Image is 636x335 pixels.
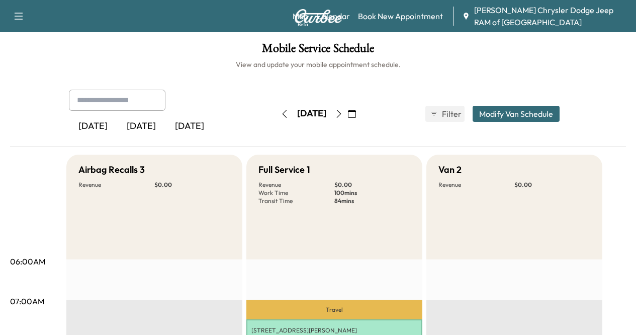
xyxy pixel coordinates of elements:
[165,115,214,138] div: [DATE]
[514,181,590,189] p: $ 0.00
[358,10,443,22] a: Book New Appointment
[69,115,117,138] div: [DATE]
[334,189,410,197] p: 100 mins
[10,295,44,307] p: 07:00AM
[438,181,514,189] p: Revenue
[258,163,310,177] h5: Full Service 1
[78,181,154,189] p: Revenue
[154,181,230,189] p: $ 0.00
[334,197,410,205] p: 84 mins
[438,163,462,177] h5: Van 2
[473,106,560,122] button: Modify Van Schedule
[425,106,465,122] button: Filter
[297,107,326,120] div: [DATE]
[78,163,145,177] h5: Airbag Recalls 3
[10,255,45,267] p: 06:00AM
[251,326,417,334] p: [STREET_ADDRESS][PERSON_NAME]
[117,115,165,138] div: [DATE]
[258,189,334,197] p: Work Time
[10,42,626,59] h1: Mobile Service Schedule
[258,197,334,205] p: Transit Time
[474,4,628,28] span: [PERSON_NAME] Chrysler Dodge Jeep RAM of [GEOGRAPHIC_DATA]
[246,300,422,319] p: Travel
[442,108,460,120] span: Filter
[316,10,350,22] a: Calendar
[293,10,308,22] a: MapBeta
[298,21,308,28] div: Beta
[10,59,626,70] h6: View and update your mobile appointment schedule.
[334,181,410,189] p: $ 0.00
[258,181,334,189] p: Revenue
